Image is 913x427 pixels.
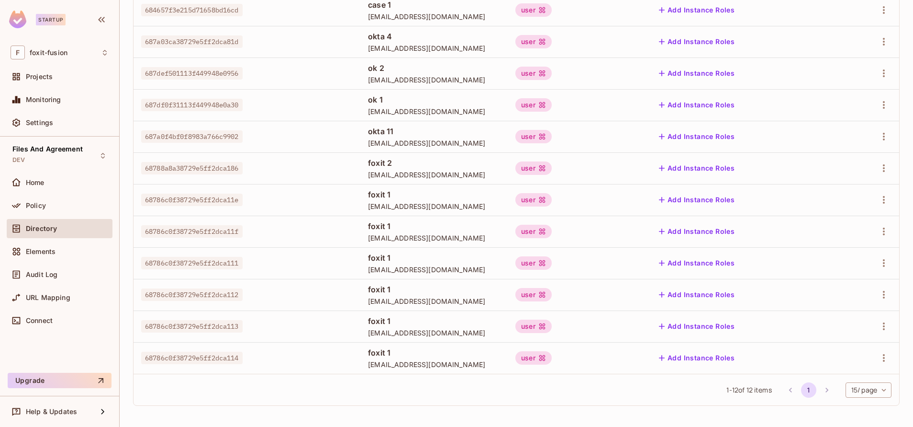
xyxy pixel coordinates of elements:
span: 1 - 12 of 12 items [726,385,771,395]
div: user [515,225,552,238]
div: user [515,351,552,365]
span: okta 4 [368,31,500,42]
span: DEV [12,156,25,164]
span: Help & Updates [26,408,77,415]
span: foxit 1 [368,253,500,263]
span: Home [26,179,45,186]
button: Add Instance Roles [655,287,738,302]
span: [EMAIL_ADDRESS][DOMAIN_NAME] [368,44,500,53]
button: Add Instance Roles [655,129,738,144]
div: user [515,162,552,175]
div: Startup [36,14,66,25]
span: foxit 1 [368,189,500,200]
div: user [515,193,552,207]
span: Settings [26,119,53,127]
div: user [515,3,552,17]
button: Add Instance Roles [655,66,738,81]
span: [EMAIL_ADDRESS][DOMAIN_NAME] [368,297,500,306]
span: [EMAIL_ADDRESS][DOMAIN_NAME] [368,202,500,211]
span: 68786c0f38729e5ff2dca11e [141,194,243,206]
div: user [515,67,552,80]
div: user [515,288,552,301]
button: Add Instance Roles [655,2,738,18]
button: Add Instance Roles [655,97,738,113]
div: 15 / page [846,382,891,398]
span: F [11,46,25,59]
img: SReyMgAAAABJRU5ErkJggg== [9,11,26,28]
div: user [515,98,552,112]
span: [EMAIL_ADDRESS][DOMAIN_NAME] [368,233,500,242]
span: Policy [26,202,46,209]
button: Add Instance Roles [655,224,738,239]
span: [EMAIL_ADDRESS][DOMAIN_NAME] [368,107,500,116]
button: Add Instance Roles [655,350,738,366]
span: ok 1 [368,94,500,105]
span: Monitoring [26,96,61,104]
div: user [515,320,552,333]
div: user [515,256,552,270]
span: foxit 1 [368,347,500,358]
button: Add Instance Roles [655,192,738,208]
span: 684657f3e215d71658bd16cd [141,4,243,16]
button: Add Instance Roles [655,319,738,334]
span: Elements [26,248,56,255]
span: Workspace: foxit-fusion [30,49,67,57]
span: 68786c0f38729e5ff2dca113 [141,320,243,333]
button: Add Instance Roles [655,161,738,176]
button: page 1 [801,382,816,398]
button: Upgrade [8,373,111,388]
span: 687a03ca38729e5ff2dca81d [141,35,243,48]
span: 687def501113f449948e0956 [141,67,243,80]
span: 68786c0f38729e5ff2dca11f [141,225,243,238]
button: Add Instance Roles [655,255,738,271]
span: ok 2 [368,63,500,73]
span: foxit 1 [368,316,500,326]
div: user [515,35,552,48]
span: foxit 1 [368,284,500,295]
span: 68786c0f38729e5ff2dca111 [141,257,243,269]
span: [EMAIL_ADDRESS][DOMAIN_NAME] [368,170,500,179]
span: Audit Log [26,271,57,278]
span: [EMAIL_ADDRESS][DOMAIN_NAME] [368,12,500,21]
span: Files And Agreement [12,145,83,153]
span: 687a0f4bf0f8983a766c9902 [141,130,243,143]
span: [EMAIL_ADDRESS][DOMAIN_NAME] [368,328,500,337]
span: Projects [26,73,53,81]
span: Connect [26,317,53,324]
span: foxit 1 [368,221,500,231]
span: 68786c0f38729e5ff2dca112 [141,289,243,301]
span: okta 11 [368,126,500,137]
span: 68788a8a38729e5ff2dca186 [141,162,243,174]
span: URL Mapping [26,294,70,301]
span: [EMAIL_ADDRESS][DOMAIN_NAME] [368,75,500,84]
span: 687df0f31113f449948e0a30 [141,99,243,111]
span: [EMAIL_ADDRESS][DOMAIN_NAME] [368,265,500,274]
div: user [515,130,552,143]
button: Add Instance Roles [655,34,738,49]
span: foxit 2 [368,158,500,168]
span: [EMAIL_ADDRESS][DOMAIN_NAME] [368,360,500,369]
span: [EMAIL_ADDRESS][DOMAIN_NAME] [368,138,500,148]
span: 68786c0f38729e5ff2dca114 [141,352,243,364]
span: Directory [26,225,57,232]
nav: pagination navigation [781,382,836,398]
